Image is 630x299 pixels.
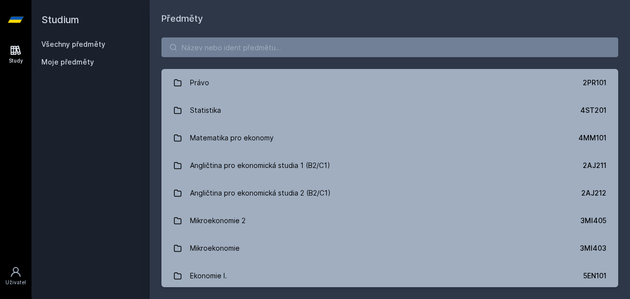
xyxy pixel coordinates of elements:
[161,262,618,290] a: Ekonomie I. 5EN101
[190,156,330,175] div: Angličtina pro ekonomická studia 1 (B2/C1)
[578,133,606,143] div: 4MM101
[580,216,606,226] div: 3MI405
[583,161,606,170] div: 2AJ211
[580,243,606,253] div: 3MI403
[41,40,105,48] a: Všechny předměty
[9,57,23,65] div: Study
[190,238,240,258] div: Mikroekonomie
[581,188,606,198] div: 2AJ212
[190,183,331,203] div: Angličtina pro ekonomická studia 2 (B2/C1)
[161,12,618,26] h1: Předměty
[161,124,618,152] a: Matematika pro ekonomy 4MM101
[190,211,246,231] div: Mikroekonomie 2
[161,152,618,179] a: Angličtina pro ekonomická studia 1 (B2/C1) 2AJ211
[190,100,221,120] div: Statistika
[161,97,618,124] a: Statistika 4ST201
[580,105,606,115] div: 4ST201
[2,261,30,291] a: Uživatel
[41,57,94,67] span: Moje předměty
[190,73,209,93] div: Právo
[190,266,227,286] div: Ekonomie I.
[161,179,618,207] a: Angličtina pro ekonomická studia 2 (B2/C1) 2AJ212
[2,39,30,69] a: Study
[161,234,618,262] a: Mikroekonomie 3MI403
[583,78,606,88] div: 2PR101
[161,207,618,234] a: Mikroekonomie 2 3MI405
[161,37,618,57] input: Název nebo ident předmětu…
[161,69,618,97] a: Právo 2PR101
[583,271,606,281] div: 5EN101
[5,279,26,286] div: Uživatel
[190,128,274,148] div: Matematika pro ekonomy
